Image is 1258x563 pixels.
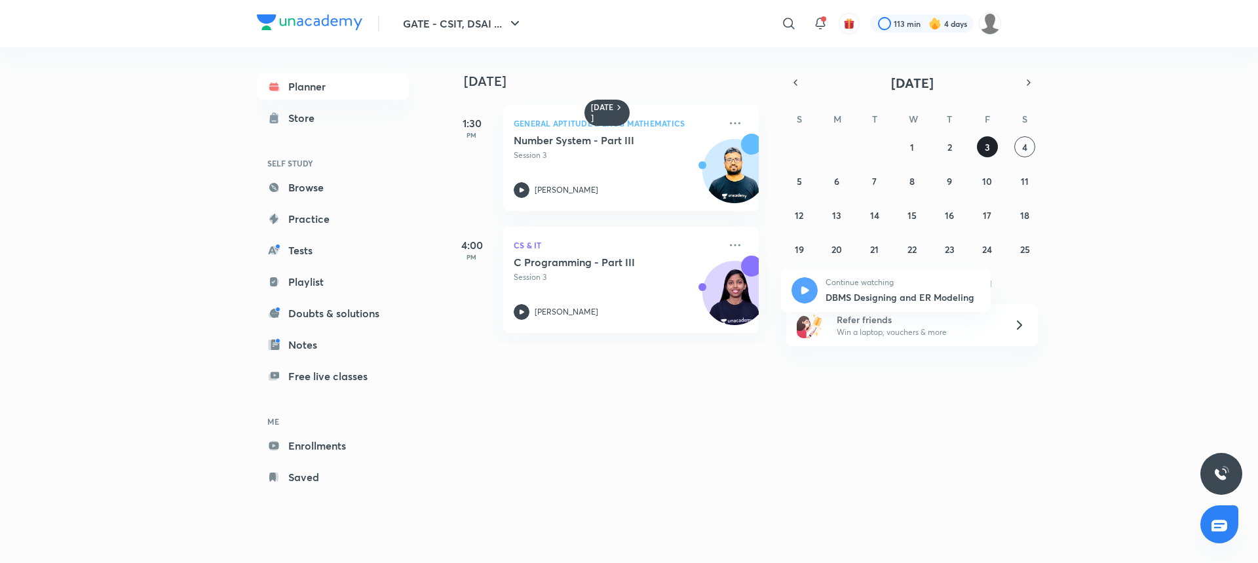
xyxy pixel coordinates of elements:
h5: C Programming - Part III [514,256,677,269]
abbr: October 21, 2025 [870,243,879,256]
button: October 22, 2025 [902,239,923,260]
p: Win a laptop, vouchers & more [837,326,998,338]
img: streak [928,17,942,30]
abbr: October 16, 2025 [945,209,954,222]
button: October 25, 2025 [1014,239,1035,260]
abbr: October 18, 2025 [1020,209,1029,222]
abbr: October 24, 2025 [982,243,992,256]
h6: Refer friends [837,313,998,326]
h5: 4:00 [446,237,498,253]
img: Shruti Gangurde [979,12,1001,35]
abbr: October 15, 2025 [907,209,917,222]
abbr: October 20, 2025 [831,243,842,256]
button: October 19, 2025 [789,239,810,260]
button: October 5, 2025 [789,170,810,191]
abbr: October 2, 2025 [947,141,952,153]
a: Notes [257,332,409,358]
h6: ME [257,410,409,433]
abbr: October 6, 2025 [834,175,839,187]
p: Session 3 [514,149,719,161]
button: October 9, 2025 [939,170,960,191]
button: October 13, 2025 [826,204,847,225]
abbr: October 10, 2025 [982,175,992,187]
abbr: October 19, 2025 [795,243,804,256]
h6: [DATE] [591,102,614,123]
h6: SELF STUDY [257,152,409,174]
h5: 1:30 [446,115,498,131]
abbr: October 23, 2025 [945,243,955,256]
img: Avatar [703,268,766,331]
abbr: October 17, 2025 [983,209,991,222]
abbr: October 9, 2025 [947,175,952,187]
a: Tests [257,237,409,263]
img: referral [797,312,823,338]
p: PM [446,131,498,139]
h4: [DATE] [464,73,772,89]
img: avatar [843,18,855,29]
p: Session 3 [514,271,719,283]
abbr: October 11, 2025 [1021,175,1029,187]
abbr: October 8, 2025 [909,175,915,187]
abbr: Thursday [947,113,952,125]
abbr: October 4, 2025 [1022,141,1027,153]
span: [DATE] [891,74,934,92]
a: Store [257,105,409,131]
button: October 24, 2025 [977,239,998,260]
abbr: Monday [833,113,841,125]
button: October 11, 2025 [1014,170,1035,191]
a: Browse [257,174,409,201]
button: October 4, 2025 [1014,136,1035,157]
a: Playlist [257,269,409,295]
p: DBMS Designing and ER Modeling [826,290,980,304]
abbr: October 25, 2025 [1020,243,1030,256]
button: avatar [839,13,860,34]
button: October 20, 2025 [826,239,847,260]
abbr: October 12, 2025 [795,209,803,222]
p: General Aptitude & Engg Mathematics [514,115,719,131]
button: October 16, 2025 [939,204,960,225]
button: October 14, 2025 [864,204,885,225]
img: Company Logo [257,14,362,30]
img: ttu [1213,466,1229,482]
img: Avatar [703,146,766,209]
a: Doubts & solutions [257,300,409,326]
button: October 21, 2025 [864,239,885,260]
a: Free live classes [257,363,409,389]
abbr: October 7, 2025 [872,175,877,187]
abbr: October 13, 2025 [832,209,841,222]
button: October 23, 2025 [939,239,960,260]
a: Practice [257,206,409,232]
button: October 12, 2025 [789,204,810,225]
a: Company Logo [257,14,362,33]
button: October 3, 2025 [977,136,998,157]
button: October 18, 2025 [1014,204,1035,225]
button: GATE - CSIT, DSAI ... [395,10,531,37]
abbr: Saturday [1022,113,1027,125]
button: October 10, 2025 [977,170,998,191]
abbr: Friday [985,113,990,125]
button: [DATE] [805,73,1020,92]
button: October 1, 2025 [902,136,923,157]
abbr: October 3, 2025 [985,141,990,153]
h5: Number System - Part III [514,134,677,147]
a: Planner [257,73,409,100]
abbr: October 5, 2025 [797,175,802,187]
button: October 7, 2025 [864,170,885,191]
a: Saved [257,464,409,490]
abbr: Tuesday [872,113,877,125]
button: October 8, 2025 [902,170,923,191]
abbr: October 22, 2025 [907,243,917,256]
p: Continue watching [826,277,980,288]
abbr: October 1, 2025 [910,141,914,153]
button: October 2, 2025 [939,136,960,157]
p: CS & IT [514,237,719,253]
abbr: October 14, 2025 [870,209,879,222]
abbr: Wednesday [909,113,918,125]
abbr: Sunday [797,113,802,125]
div: Store [288,110,322,126]
button: October 6, 2025 [826,170,847,191]
p: [PERSON_NAME] [535,184,598,196]
button: October 15, 2025 [902,204,923,225]
a: Enrollments [257,433,409,459]
button: October 17, 2025 [977,204,998,225]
